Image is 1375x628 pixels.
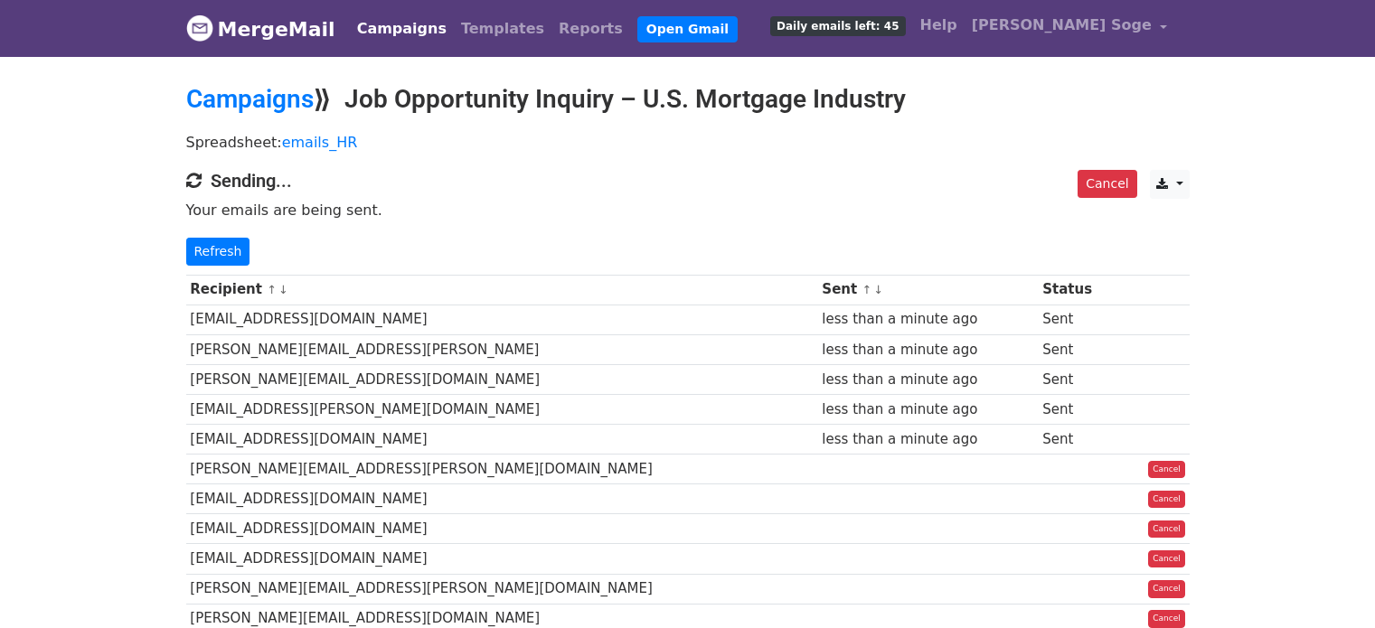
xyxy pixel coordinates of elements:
td: Sent [1038,305,1116,334]
a: Open Gmail [637,16,738,42]
a: Cancel [1148,550,1185,568]
a: MergeMail [186,10,335,48]
div: less than a minute ago [822,429,1033,450]
a: Help [913,7,965,43]
td: Sent [1038,334,1116,364]
a: Campaigns [350,11,454,47]
th: Status [1038,275,1116,305]
a: Cancel [1078,170,1136,198]
a: [PERSON_NAME] Soge [965,7,1175,50]
p: Your emails are being sent. [186,201,1190,220]
td: [EMAIL_ADDRESS][DOMAIN_NAME] [186,514,818,544]
td: Sent [1038,364,1116,394]
a: Reports [551,11,630,47]
td: Sent [1038,425,1116,455]
td: Sent [1038,394,1116,424]
td: [EMAIL_ADDRESS][DOMAIN_NAME] [186,544,818,574]
th: Recipient [186,275,818,305]
h2: ⟫ Job Opportunity Inquiry – U.S. Mortgage Industry [186,84,1190,115]
a: Cancel [1148,610,1185,628]
p: Spreadsheet: [186,133,1190,152]
div: less than a minute ago [822,370,1033,390]
th: Sent [818,275,1039,305]
img: MergeMail logo [186,14,213,42]
td: [EMAIL_ADDRESS][DOMAIN_NAME] [186,305,818,334]
td: [PERSON_NAME][EMAIL_ADDRESS][DOMAIN_NAME] [186,364,818,394]
a: Campaigns [186,84,314,114]
span: Daily emails left: 45 [770,16,905,36]
td: [PERSON_NAME][EMAIL_ADDRESS][PERSON_NAME][DOMAIN_NAME] [186,574,818,604]
a: ↓ [873,283,883,296]
td: [EMAIL_ADDRESS][DOMAIN_NAME] [186,425,818,455]
a: ↓ [278,283,288,296]
td: [PERSON_NAME][EMAIL_ADDRESS][PERSON_NAME][DOMAIN_NAME] [186,455,818,484]
td: [EMAIL_ADDRESS][DOMAIN_NAME] [186,484,818,514]
div: less than a minute ago [822,399,1033,420]
td: [EMAIL_ADDRESS][PERSON_NAME][DOMAIN_NAME] [186,394,818,424]
a: Templates [454,11,551,47]
a: Refresh [186,238,250,266]
a: Cancel [1148,520,1185,539]
span: [PERSON_NAME] Soge [972,14,1152,36]
a: Daily emails left: 45 [763,7,912,43]
div: less than a minute ago [822,309,1033,330]
a: Cancel [1148,461,1185,479]
a: emails_HR [282,134,358,151]
a: Cancel [1148,491,1185,509]
a: Cancel [1148,580,1185,598]
td: [PERSON_NAME][EMAIL_ADDRESS][PERSON_NAME] [186,334,818,364]
a: ↑ [862,283,871,296]
div: less than a minute ago [822,340,1033,361]
h4: Sending... [186,170,1190,192]
a: ↑ [267,283,277,296]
